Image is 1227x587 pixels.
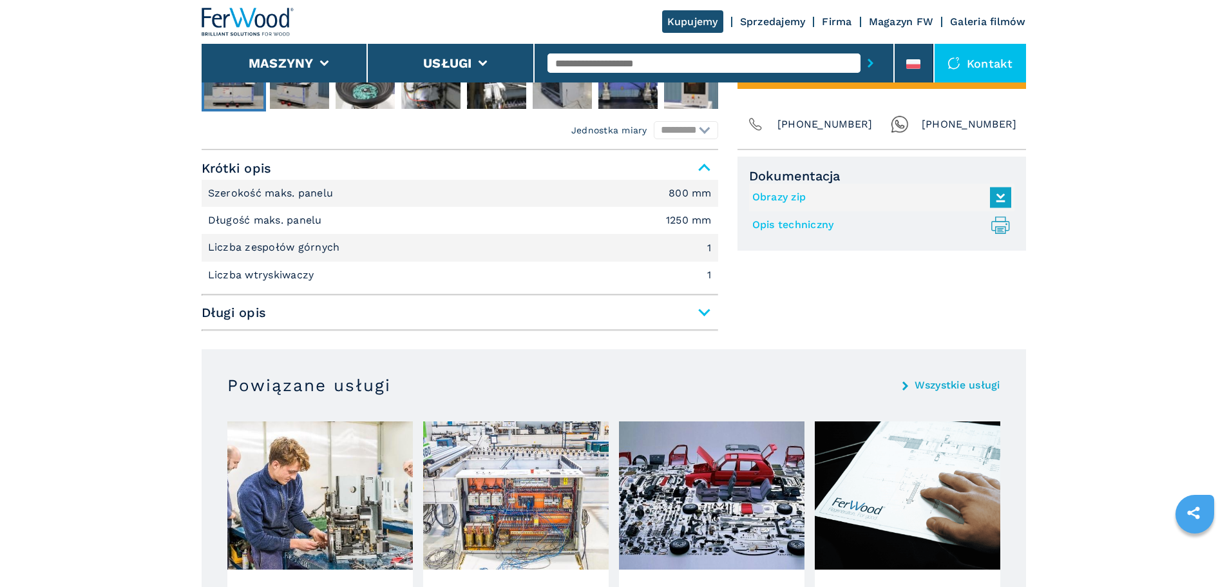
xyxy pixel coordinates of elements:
[202,301,718,324] span: Długi opis
[533,63,592,109] img: a006d9024882360c9c43d425ffa983c5
[336,63,395,109] img: 0b66f363f93d8969e3cf8e38f4d1413a
[861,48,880,78] button: submit-button
[662,10,723,33] a: Kupujemy
[202,60,718,111] nav: Thumbnail Navigation
[598,63,658,109] img: 3c2a8515753f37fe326743b0097dfc49
[922,115,1017,133] span: [PHONE_NUMBER]
[740,15,806,28] a: Sprzedajemy
[619,421,804,570] img: image
[227,375,391,396] h3: Powiązane usługi
[666,215,712,226] em: 1250 mm
[267,60,332,111] button: Go to Slide 2
[423,55,472,71] button: Usługi
[777,115,873,133] span: [PHONE_NUMBER]
[669,188,712,198] em: 800 mm
[423,421,609,570] img: image
[270,63,329,109] img: 341aba405fe955e5548811786035ed28
[950,15,1026,28] a: Galeria filmów
[202,180,718,289] div: Krótki opis
[227,421,413,570] img: image
[202,60,266,111] button: Go to Slide 1
[571,124,647,137] em: Jednostka miary
[333,60,397,111] button: Go to Slide 3
[464,60,529,111] button: Go to Slide 5
[707,243,711,253] em: 1
[1177,497,1210,529] a: sharethis
[661,60,726,111] button: Go to Slide 8
[208,186,337,200] p: Szerokość maks. panelu
[204,63,263,109] img: 0e7db7b15b8a9d439d20b98e9f5570ca
[208,213,325,227] p: Długość maks. panelu
[915,380,1000,390] a: Wszystkie usługi
[530,60,594,111] button: Go to Slide 6
[752,215,1005,236] a: Opis techniczny
[749,168,1014,184] span: Dokumentacja
[399,60,463,111] button: Go to Slide 4
[202,157,718,180] span: Krótki opis
[869,15,934,28] a: Magazyn FW
[208,268,318,282] p: Liczba wtryskiwaczy
[822,15,851,28] a: Firma
[935,44,1026,82] div: Kontakt
[707,270,711,280] em: 1
[596,60,660,111] button: Go to Slide 7
[202,8,294,36] img: Ferwood
[747,115,765,133] img: Phone
[249,55,314,71] button: Maszyny
[891,115,909,133] img: Whatsapp
[208,240,343,255] p: Liczba zespołów górnych
[401,63,461,109] img: 9a70bd3fcfda868b047bd12051123885
[467,63,526,109] img: c7e0b81a9b48a6d7d439c4622e406668
[1172,529,1217,577] iframe: Chat
[664,63,723,109] img: 67c191af7b0590b2e1e90a661c7f5be3
[947,57,960,70] img: Kontakt
[815,421,1000,570] img: image
[752,187,1005,208] a: Obrazy zip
